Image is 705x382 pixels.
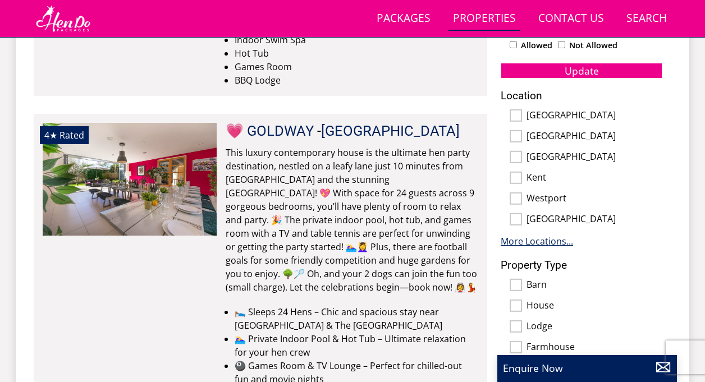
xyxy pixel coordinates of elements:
label: [GEOGRAPHIC_DATA] [527,214,662,226]
p: This luxury contemporary house is the ultimate hen party destination, nestled on a leafy lane jus... [226,146,478,294]
label: [GEOGRAPHIC_DATA] [527,151,662,164]
span: Update [565,64,599,77]
li: Hot Tub [235,47,478,60]
label: [GEOGRAPHIC_DATA] [527,110,662,122]
label: [GEOGRAPHIC_DATA] [527,131,662,143]
img: Hen Do Packages [34,4,93,33]
a: Packages [372,6,435,31]
a: Properties [448,6,520,31]
a: [GEOGRAPHIC_DATA] [321,122,460,139]
label: House [527,300,662,312]
h3: Location [501,90,662,102]
li: Games Room [235,60,478,73]
li: BBQ Lodge [235,73,478,87]
a: 💗 GOLDWAY [226,122,314,139]
label: Kent [527,172,662,185]
label: Not Allowed [569,39,617,52]
a: 4★ Rated [43,123,217,235]
span: Rated [59,129,84,141]
p: Enquire Now [503,361,671,375]
label: Farmhouse [527,342,662,354]
h3: Property Type [501,259,662,271]
label: Lodge [527,321,662,333]
li: 🛌 Sleeps 24 Hens – Chic and spacious stay near [GEOGRAPHIC_DATA] & The [GEOGRAPHIC_DATA] [235,305,478,332]
li: Indoor Swim Spa [235,33,478,47]
span: - [317,122,460,139]
button: Update [501,63,662,79]
a: Search [622,6,671,31]
li: 🏊‍♀️ Private Indoor Pool & Hot Tub – Ultimate relaxation for your hen crew [235,332,478,359]
a: More Locations... [501,235,573,247]
label: Barn [527,279,662,292]
label: Westport [527,193,662,205]
a: Contact Us [534,6,608,31]
img: open-uri20250324-20842-d71f4l.original. [43,123,217,235]
label: Allowed [521,39,552,52]
span: 💗 GOLDWAY has a 4 star rating under the Quality in Tourism Scheme [44,129,57,141]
